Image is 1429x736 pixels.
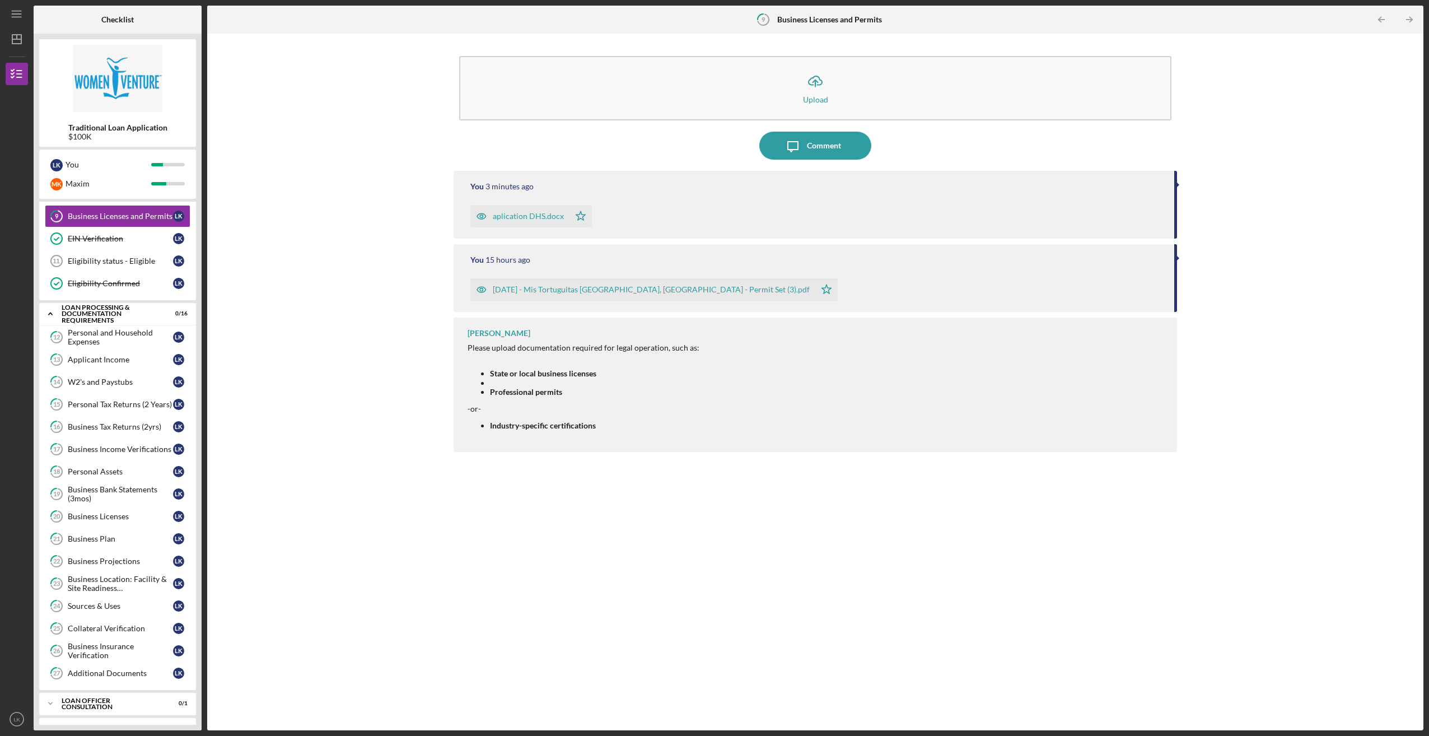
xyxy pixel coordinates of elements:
[762,16,765,23] tspan: 9
[55,213,59,220] tspan: 9
[45,528,190,550] a: 21Business PlanLK
[68,534,173,543] div: Business Plan
[68,557,173,566] div: Business Projections
[173,668,184,679] div: L K
[45,272,190,295] a: Eligibility ConfirmedLK
[53,513,60,520] tspan: 20
[167,310,188,317] div: 0 / 16
[53,648,60,655] tspan: 26
[45,438,190,460] a: 17Business Income VerificationsLK
[6,708,28,730] button: LK
[470,182,484,191] div: You
[173,255,184,267] div: L K
[173,533,184,544] div: L K
[68,212,173,221] div: Business Licenses and Permits
[173,278,184,289] div: L K
[68,279,173,288] div: Eligibility Confirmed
[470,205,592,227] button: aplication DHS.docx
[50,159,63,171] div: L K
[68,575,173,593] div: Business Location: Facility & Site Readiness Documentation
[45,662,190,684] a: 27Additional DocumentsLK
[53,468,60,476] tspan: 18
[490,421,596,430] strong: Industry-specific certifications
[485,255,530,264] time: 2025-09-12 03:06
[45,371,190,393] a: 14W2's and PaystubsLK
[53,603,60,610] tspan: 24
[53,423,60,431] tspan: 16
[468,343,699,352] div: Please upload documentation required for legal operation, such as:
[53,670,60,677] tspan: 27
[68,355,173,364] div: Applicant Income
[45,595,190,617] a: 24Sources & UsesLK
[45,326,190,348] a: 12Personal and Household ExpensesLK
[50,178,63,190] div: M K
[53,535,60,543] tspan: 21
[173,211,184,222] div: L K
[68,257,173,265] div: Eligibility status - Eligible
[803,95,828,104] div: Upload
[468,329,530,338] div: [PERSON_NAME]
[68,132,167,141] div: $100K
[45,572,190,595] a: 23Business Location: Facility & Site Readiness DocumentationLK
[66,155,151,174] div: You
[45,550,190,572] a: 22Business ProjectionsLK
[68,123,167,132] b: Traditional Loan Application
[173,488,184,500] div: L K
[53,258,59,264] tspan: 11
[173,645,184,656] div: L K
[173,578,184,589] div: L K
[53,334,60,341] tspan: 12
[173,556,184,567] div: L K
[485,182,534,191] time: 2025-09-12 18:29
[68,445,173,454] div: Business Income Verifications
[468,404,699,413] div: -or-
[45,460,190,483] a: 18Personal AssetsLK
[53,558,60,565] tspan: 22
[45,205,190,227] a: 9Business Licenses and PermitsLK
[45,617,190,640] a: 25Collateral VerificationLK
[173,466,184,477] div: L K
[101,15,134,24] b: Checklist
[68,624,173,633] div: Collateral Verification
[66,174,151,193] div: Maxim
[490,369,596,378] strong: State or local business licenses
[68,234,173,243] div: EIN Verification
[53,401,60,408] tspan: 15
[459,56,1171,120] button: Upload
[45,640,190,662] a: 26Business Insurance VerificationLK
[68,642,173,660] div: Business Insurance Verification
[68,485,173,503] div: Business Bank Statements (3mos)
[68,602,173,611] div: Sources & Uses
[45,348,190,371] a: 13Applicant IncomeLK
[45,393,190,416] a: 15Personal Tax Returns (2 Years)LK
[807,132,841,160] div: Comment
[53,379,60,386] tspan: 14
[493,285,810,294] div: [DATE] - Mis Tortuguitas [GEOGRAPHIC_DATA], [GEOGRAPHIC_DATA] - Permit Set (3).pdf
[39,45,196,112] img: Product logo
[68,669,173,678] div: Additional Documents
[490,387,562,397] strong: Professional permits
[68,512,173,521] div: Business Licenses
[173,511,184,522] div: L K
[68,378,173,386] div: W2's and Paystubs
[13,716,20,723] text: LK
[53,580,60,588] tspan: 23
[45,505,190,528] a: 20Business LicensesLK
[53,491,60,498] tspan: 19
[470,278,838,301] button: [DATE] - Mis Tortuguitas [GEOGRAPHIC_DATA], [GEOGRAPHIC_DATA] - Permit Set (3).pdf
[173,600,184,612] div: L K
[53,356,60,364] tspan: 13
[53,446,60,453] tspan: 17
[173,233,184,244] div: L K
[68,422,173,431] div: Business Tax Returns (2yrs)
[62,697,160,710] div: Loan Officer Consultation
[167,700,188,707] div: 0 / 1
[68,328,173,346] div: Personal and Household Expenses
[173,332,184,343] div: L K
[53,625,60,632] tspan: 25
[45,416,190,438] a: 16Business Tax Returns (2yrs)LK
[759,132,871,160] button: Comment
[68,400,173,409] div: Personal Tax Returns (2 Years)
[777,15,882,24] b: Business Licenses and Permits
[470,255,484,264] div: You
